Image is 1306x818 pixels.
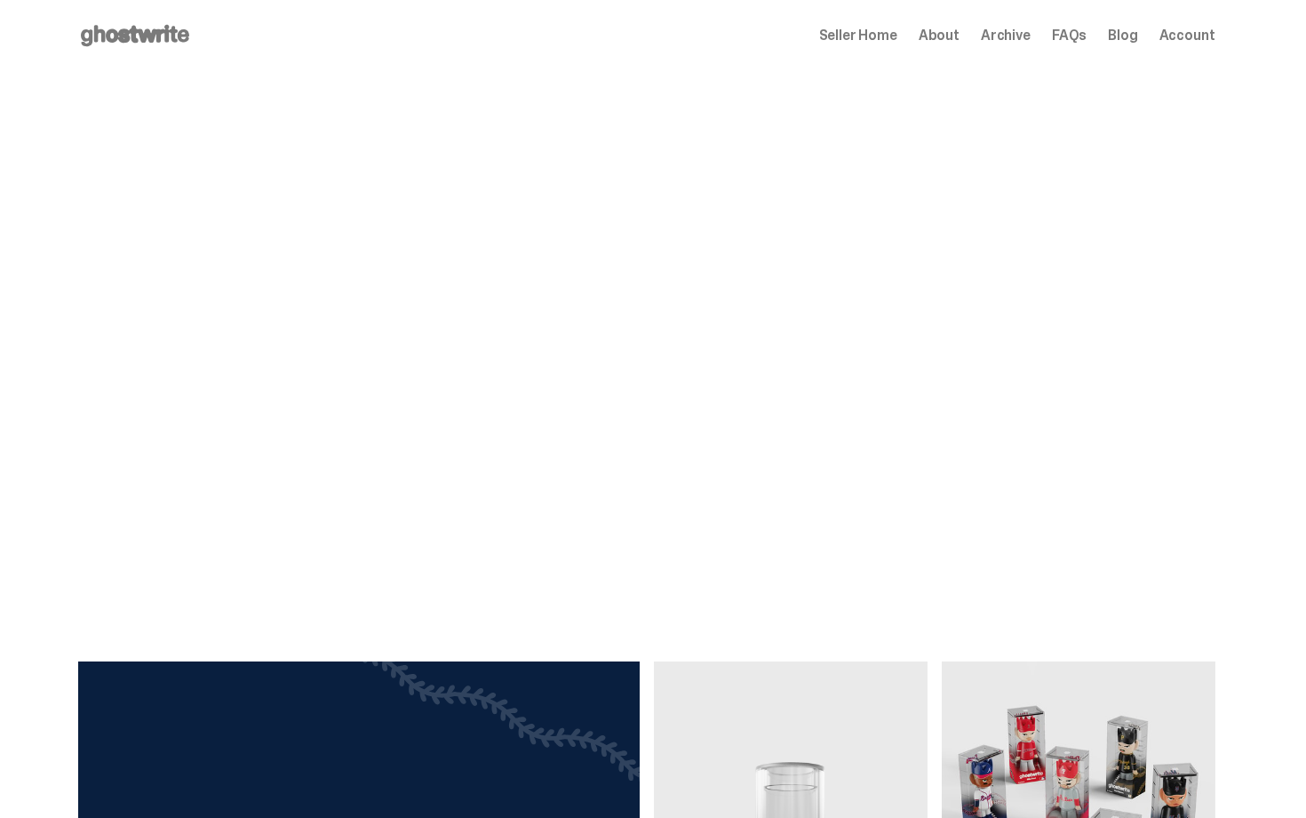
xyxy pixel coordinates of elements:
a: About [919,28,960,43]
a: FAQs [1052,28,1087,43]
a: Archive [981,28,1031,43]
a: Seller Home [819,28,897,43]
a: Account [1159,28,1215,43]
a: Blog [1108,28,1137,43]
